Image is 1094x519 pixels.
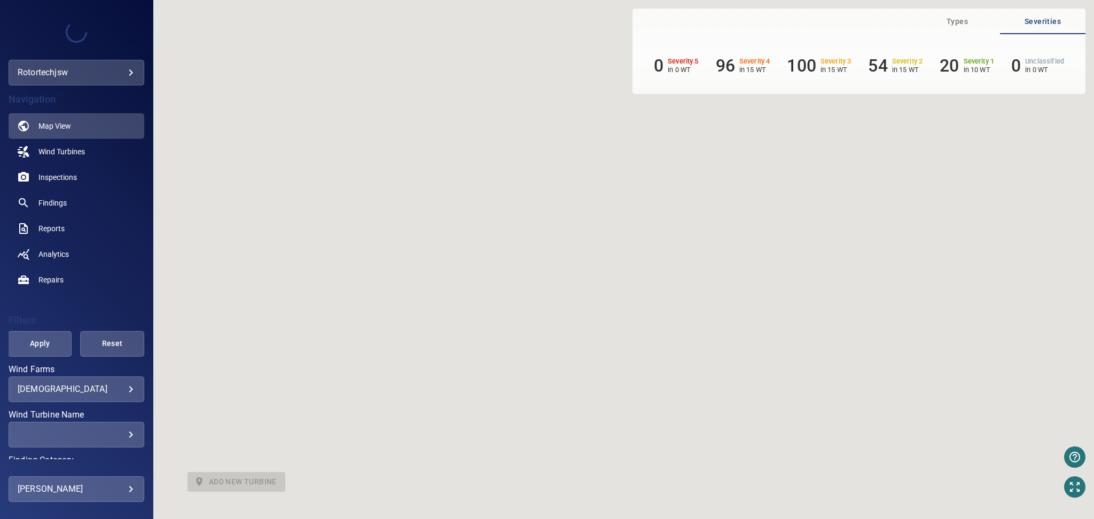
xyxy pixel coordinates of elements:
[9,365,144,374] label: Wind Farms
[787,56,851,76] li: Severity 3
[1006,15,1079,28] span: Severities
[668,58,699,65] h6: Severity 5
[38,172,77,183] span: Inspections
[892,58,923,65] h6: Severity 2
[964,66,995,74] p: in 10 WT
[9,113,144,139] a: map active
[18,64,135,81] div: rotortechjsw
[38,249,69,259] span: Analytics
[9,94,144,105] h4: Navigation
[38,146,85,157] span: Wind Turbines
[668,66,699,74] p: in 0 WT
[654,56,699,76] li: Severity 5
[21,337,58,350] span: Apply
[787,56,816,76] h6: 100
[1011,56,1064,76] li: Severity Unclassified
[892,66,923,74] p: in 15 WT
[38,121,71,131] span: Map View
[8,331,72,357] button: Apply
[940,56,994,76] li: Severity 1
[716,56,770,76] li: Severity 4
[716,56,735,76] h6: 96
[921,15,994,28] span: Types
[38,198,67,208] span: Findings
[18,384,135,394] div: [DEMOGRAPHIC_DATA]
[868,56,887,76] h6: 54
[1025,66,1064,74] p: in 0 WT
[9,315,144,326] h4: Filters
[9,456,144,465] label: Finding Category
[38,223,65,234] span: Reports
[9,241,144,267] a: analytics noActive
[964,58,995,65] h6: Severity 1
[9,60,144,85] div: rotortechjsw
[18,481,135,498] div: [PERSON_NAME]
[820,58,851,65] h6: Severity 3
[9,376,144,402] div: Wind Farms
[1025,58,1064,65] h6: Unclassified
[1011,56,1021,76] h6: 0
[38,274,64,285] span: Repairs
[868,56,923,76] li: Severity 2
[654,56,663,76] h6: 0
[9,267,144,293] a: repairs noActive
[9,164,144,190] a: inspections noActive
[9,422,144,447] div: Wind Turbine Name
[80,331,144,357] button: Reset
[940,56,959,76] h6: 20
[739,66,770,74] p: in 15 WT
[93,337,130,350] span: Reset
[9,139,144,164] a: windturbines noActive
[9,190,144,216] a: findings noActive
[9,411,144,419] label: Wind Turbine Name
[820,66,851,74] p: in 15 WT
[739,58,770,65] h6: Severity 4
[9,216,144,241] a: reports noActive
